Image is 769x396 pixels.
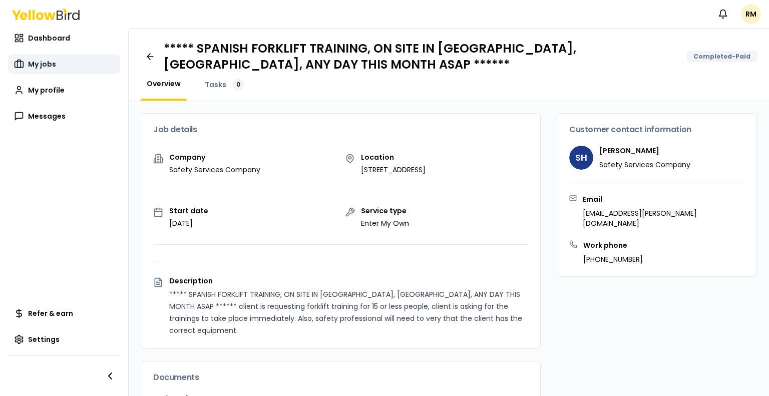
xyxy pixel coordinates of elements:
p: [PHONE_NUMBER] [583,254,643,264]
p: Description [169,277,528,284]
div: 0 [232,79,244,91]
p: Service type [361,207,409,214]
a: Dashboard [8,28,120,48]
h3: Job details [153,126,528,134]
a: Overview [141,79,187,89]
a: Tasks0 [199,79,250,91]
span: SH [569,146,593,170]
p: Safety Services Company [599,160,690,170]
a: Refer & earn [8,303,120,323]
p: Location [361,154,426,161]
p: Enter My Own [361,218,409,228]
span: RM [741,4,761,24]
a: My profile [8,80,120,100]
h3: Customer contact information [569,126,744,134]
span: My jobs [28,59,56,69]
h3: Documents [153,373,528,381]
p: Safety Services Company [169,165,260,175]
p: Company [169,154,260,161]
span: Overview [147,79,181,89]
h3: Email [583,194,744,204]
div: Completed-Paid [687,51,757,62]
span: Dashboard [28,33,70,43]
span: My profile [28,85,65,95]
span: Messages [28,111,66,121]
span: Settings [28,334,60,344]
span: Refer & earn [28,308,73,318]
h4: [PERSON_NAME] [599,146,690,156]
p: [EMAIL_ADDRESS][PERSON_NAME][DOMAIN_NAME] [583,208,744,228]
span: Tasks [205,80,226,90]
p: [STREET_ADDRESS] [361,165,426,175]
p: Start date [169,207,208,214]
p: [DATE] [169,218,208,228]
a: Messages [8,106,120,126]
h1: ***** SPANISH FORKLIFT TRAINING, ON SITE IN [GEOGRAPHIC_DATA], [GEOGRAPHIC_DATA], ANY DAY THIS MO... [164,41,679,73]
h3: Work phone [583,240,643,250]
a: My jobs [8,54,120,74]
a: Settings [8,329,120,349]
p: ***** SPANISH FORKLIFT TRAINING, ON SITE IN [GEOGRAPHIC_DATA], [GEOGRAPHIC_DATA], ANY DAY THIS MO... [169,288,528,336]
